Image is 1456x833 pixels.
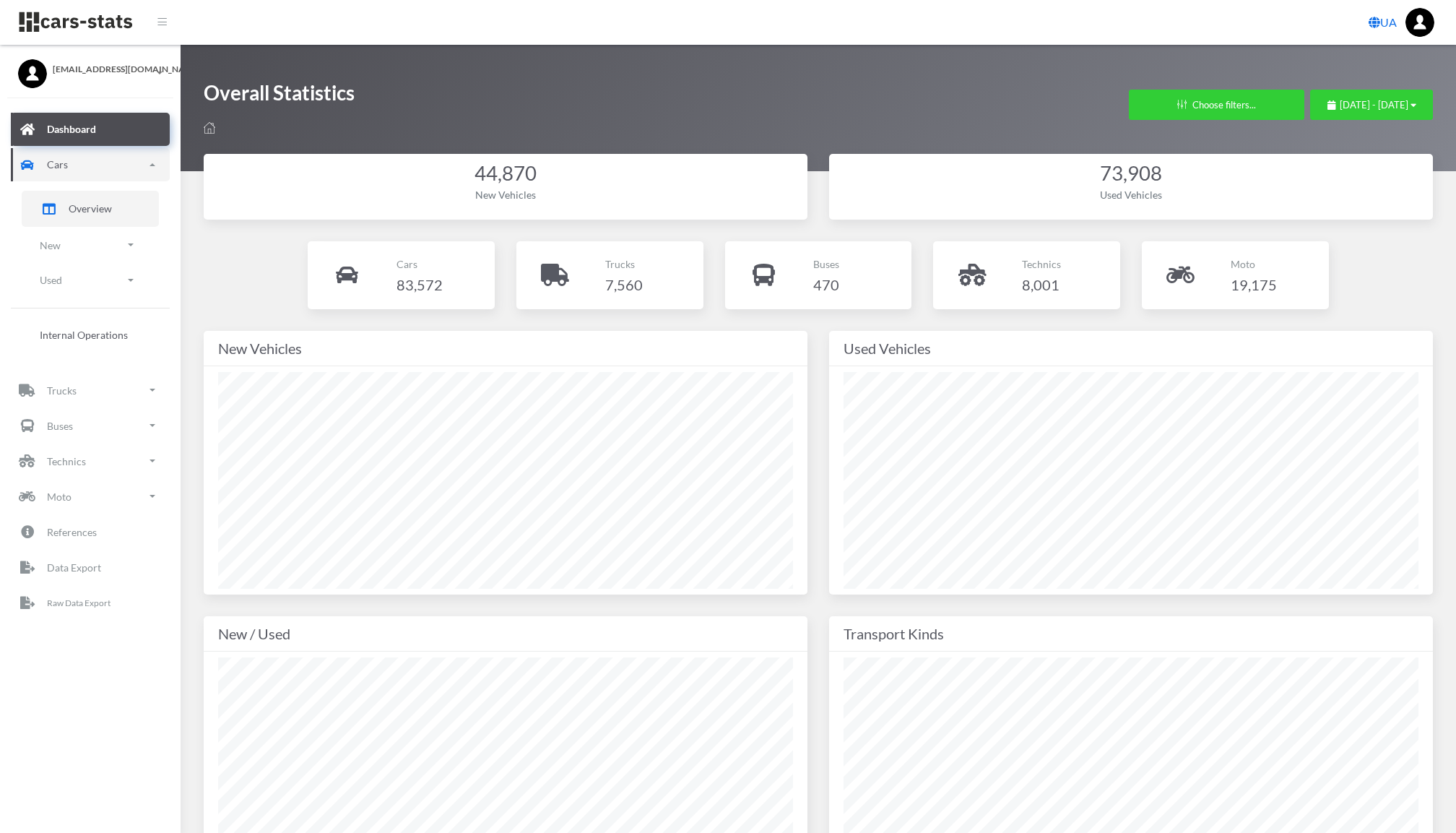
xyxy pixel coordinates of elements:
[11,551,170,584] a: Data Export
[47,452,86,470] p: Technics
[11,374,170,407] a: Trucks
[18,11,134,33] img: navbar brand
[22,191,159,227] a: Overview
[813,255,839,273] p: Buses
[605,273,643,296] h4: 7,560
[11,586,170,619] a: Raw Data Export
[53,63,162,76] span: [EMAIL_ADDRESS][DOMAIN_NAME]
[1022,255,1061,273] p: Technics
[47,120,96,138] p: Dashboard
[47,558,101,577] p: Data Export
[47,381,77,400] p: Trucks
[47,523,97,541] p: References
[47,488,71,506] p: Moto
[47,595,110,611] p: Raw Data Export
[18,59,162,76] a: [EMAIL_ADDRESS][DOMAIN_NAME]
[11,515,170,548] a: References
[218,622,793,645] div: New / Used
[40,236,61,254] p: New
[11,113,170,146] a: Dashboard
[204,79,355,113] h1: Overall Statistics
[218,337,793,360] div: New Vehicles
[605,255,643,273] p: Trucks
[40,327,128,342] span: Internal Operations
[11,409,170,442] a: Buses
[1363,8,1403,37] a: UA
[844,187,1418,202] div: Used Vehicles
[844,337,1418,360] div: Used Vehicles
[11,148,170,181] a: Cars
[396,273,443,296] h4: 83,572
[11,444,170,478] a: Technics
[47,417,73,435] p: Buses
[40,271,62,289] p: Used
[218,160,793,188] div: 44,870
[47,155,68,173] p: Cars
[844,622,1418,645] div: Transport Kinds
[1129,90,1304,120] button: Choose filters...
[22,264,159,296] a: Used
[218,187,793,202] div: New Vehicles
[1231,255,1277,273] p: Moto
[1022,273,1061,296] h4: 8,001
[69,201,112,216] span: Overview
[1340,99,1408,111] span: [DATE] - [DATE]
[1231,273,1277,296] h4: 19,175
[813,273,839,296] h4: 470
[1405,8,1434,37] img: ...
[844,160,1418,188] div: 73,908
[396,255,443,273] p: Cars
[22,320,159,350] a: Internal Operations
[1310,90,1433,120] button: [DATE] - [DATE]
[22,229,159,262] a: New
[11,480,170,513] a: Moto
